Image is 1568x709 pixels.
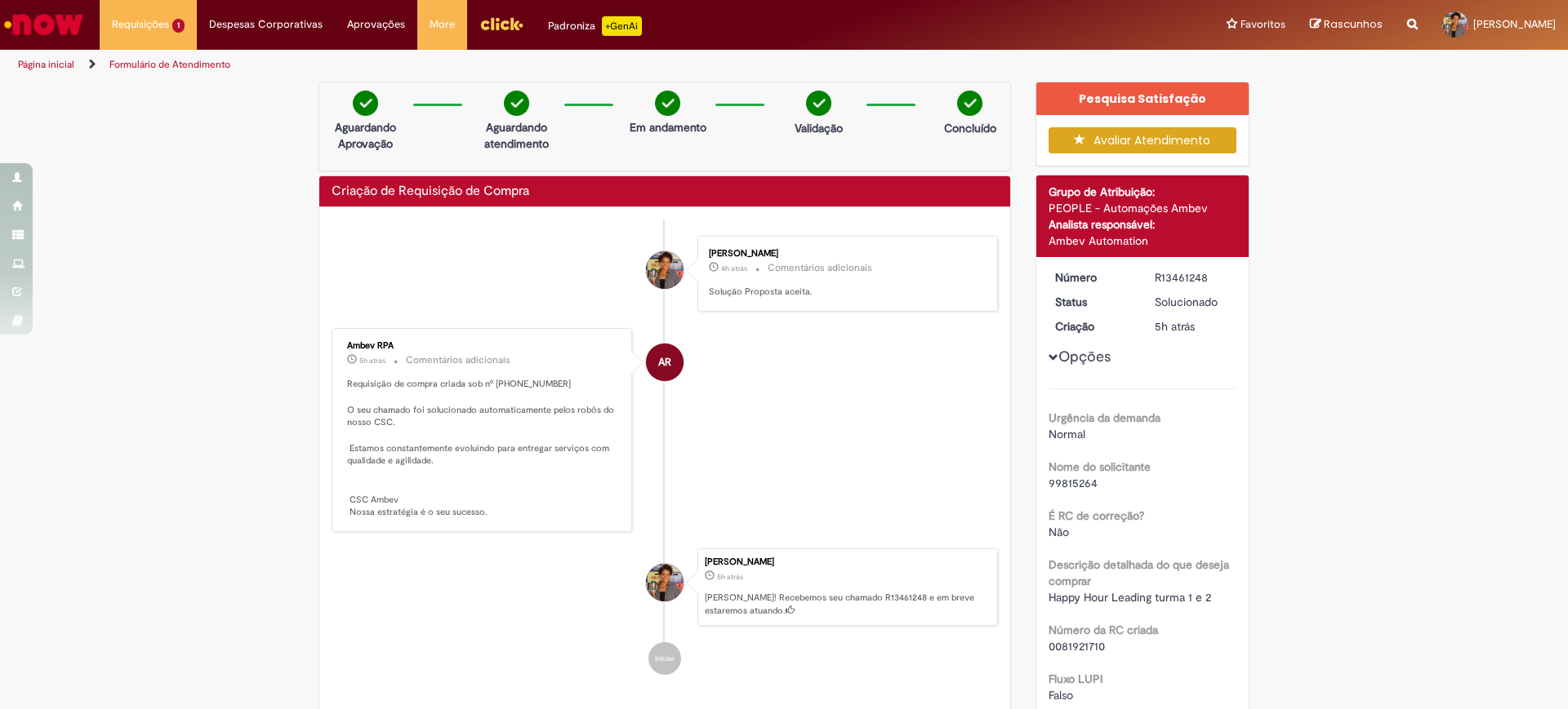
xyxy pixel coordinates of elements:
[1049,410,1160,425] b: Urgência da demanda
[806,91,831,116] img: check-circle-green.png
[347,378,619,519] p: Requisição de compra criada sob nº [PHONE_NUMBER] O seu chamado foi solucionado automaticamente p...
[332,548,998,627] li: Carlene Rodrigues Dos Santos
[721,264,747,273] time: 29/08/2025 10:11:55
[12,50,1033,80] ul: Trilhas de página
[1049,184,1237,200] div: Grupo de Atribuição:
[1043,269,1143,286] dt: Número
[1155,294,1231,310] div: Solucionado
[1043,318,1143,335] dt: Criação
[646,251,684,289] div: Carlene Rodrigues Dos Santos
[658,343,671,382] span: AR
[1155,319,1195,334] span: 5h atrás
[1049,216,1237,233] div: Analista responsável:
[630,119,706,135] p: Em andamento
[1049,459,1151,474] b: Nome do solicitante
[359,356,385,366] span: 5h atrás
[1049,127,1237,153] button: Avaliar Atendimento
[548,16,642,36] div: Padroniza
[646,564,684,601] div: Carlene Rodrigues Dos Santos
[1049,200,1237,216] div: PEOPLE - Automações Ambev
[2,8,86,41] img: ServiceNow
[1049,525,1069,539] span: Não
[795,120,843,136] p: Validação
[477,119,556,152] p: Aguardando atendimento
[430,16,455,33] span: More
[1155,318,1231,335] div: 29/08/2025 09:56:01
[209,16,323,33] span: Despesas Corporativas
[1049,508,1144,523] b: É RC de correção?
[1473,17,1556,31] span: [PERSON_NAME]
[1155,269,1231,286] div: R13461248
[717,572,743,582] span: 5h atrás
[1049,427,1085,441] span: Normal
[709,249,981,259] div: [PERSON_NAME]
[1036,82,1249,115] div: Pesquisa Satisfação
[112,16,169,33] span: Requisições
[172,19,185,33] span: 1
[768,261,872,275] small: Comentários adicionais
[1049,639,1105,654] span: 0081921710
[1241,16,1285,33] span: Favoritos
[1049,476,1098,490] span: 99815264
[1310,17,1383,33] a: Rascunhos
[1049,590,1211,605] span: Happy Hour Leading turma 1 e 2
[479,11,523,36] img: click_logo_yellow_360x200.png
[709,286,981,299] p: Solução Proposta aceita.
[109,58,230,71] a: Formulário de Atendimento
[944,120,996,136] p: Concluído
[347,341,619,351] div: Ambev RPA
[655,91,680,116] img: check-circle-green.png
[18,58,74,71] a: Página inicial
[705,557,989,567] div: [PERSON_NAME]
[353,91,378,116] img: check-circle-green.png
[717,572,743,582] time: 29/08/2025 09:56:01
[326,119,405,152] p: Aguardando Aprovação
[1324,16,1383,32] span: Rascunhos
[1049,671,1102,686] b: Fluxo LUPI
[721,264,747,273] span: 4h atrás
[1043,294,1143,310] dt: Status
[347,16,405,33] span: Aprovações
[646,343,684,381] div: Ambev RPA
[1049,557,1229,588] b: Descrição detalhada do que deseja comprar
[332,184,529,199] h2: Criação de Requisição de Compra Histórico de tíquete
[504,91,529,116] img: check-circle-green.png
[359,356,385,366] time: 29/08/2025 09:57:17
[602,16,642,36] p: +GenAi
[1049,233,1237,249] div: Ambev Automation
[1049,688,1073,702] span: Falso
[1155,319,1195,334] time: 29/08/2025 09:56:01
[705,592,989,617] p: [PERSON_NAME]! Recebemos seu chamado R13461248 e em breve estaremos atuando.
[332,219,998,691] ul: Histórico de tíquete
[957,91,982,116] img: check-circle-green.png
[1049,623,1158,637] b: Número da RC criada
[406,353,510,367] small: Comentários adicionais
